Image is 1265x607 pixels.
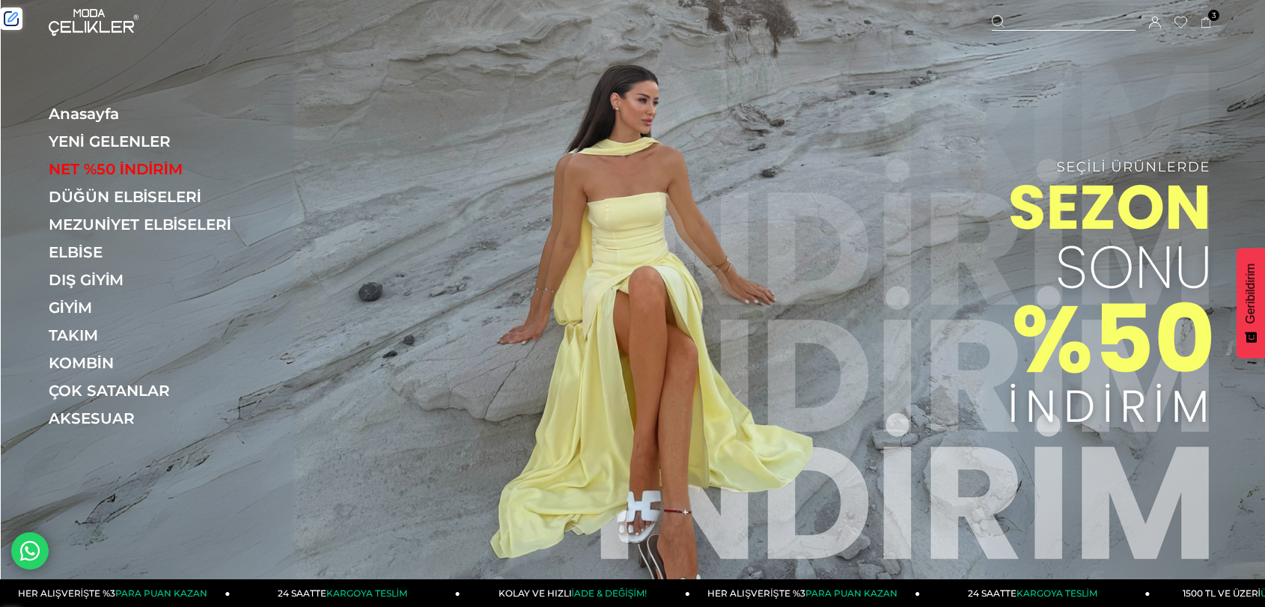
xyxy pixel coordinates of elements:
[49,216,254,234] a: MEZUNİYET ELBİSELERİ
[326,588,407,599] span: KARGOYA TESLİM
[49,105,254,123] a: Anasayfa
[231,579,460,607] a: 24 SAATTEKARGOYA TESLİM
[49,271,254,289] a: DIŞ GİYİM
[1237,248,1265,359] button: Geribildirim - Show survey
[49,326,254,344] a: TAKIM
[1201,17,1212,28] a: 3
[805,588,897,599] span: PARA PUAN KAZAN
[49,409,254,427] a: AKSESUAR
[115,588,207,599] span: PARA PUAN KAZAN
[460,579,690,607] a: KOLAY VE HIZLIİADE & DEĞİŞİM!
[49,132,254,150] a: YENİ GELENLER
[1244,263,1258,324] span: Geribildirim
[49,382,254,400] a: ÇOK SATANLAR
[49,9,138,36] img: logo
[1016,588,1097,599] span: KARGOYA TESLİM
[690,579,920,607] a: HER ALIŞVERİŞTE %3PARA PUAN KAZAN
[572,588,647,599] span: İADE & DEĞİŞİM!
[49,299,254,317] a: GİYİM
[49,160,254,178] a: NET %50 İNDİRİM
[920,579,1150,607] a: 24 SAATTEKARGOYA TESLİM
[49,354,254,372] a: KOMBİN
[49,188,254,206] a: DÜĞÜN ELBİSELERİ
[1208,10,1219,21] span: 3
[49,243,254,261] a: ELBİSE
